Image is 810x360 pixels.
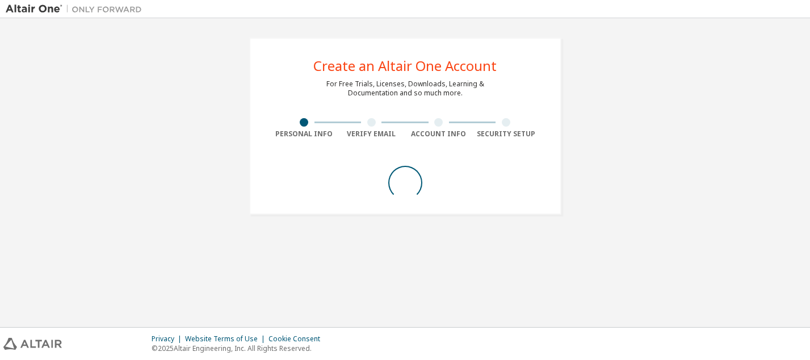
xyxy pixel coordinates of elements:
[152,334,185,344] div: Privacy
[338,129,405,139] div: Verify Email
[271,129,338,139] div: Personal Info
[405,129,473,139] div: Account Info
[472,129,540,139] div: Security Setup
[313,59,497,73] div: Create an Altair One Account
[185,334,268,344] div: Website Terms of Use
[268,334,327,344] div: Cookie Consent
[152,344,327,353] p: © 2025 Altair Engineering, Inc. All Rights Reserved.
[6,3,148,15] img: Altair One
[326,79,484,98] div: For Free Trials, Licenses, Downloads, Learning & Documentation and so much more.
[3,338,62,350] img: altair_logo.svg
